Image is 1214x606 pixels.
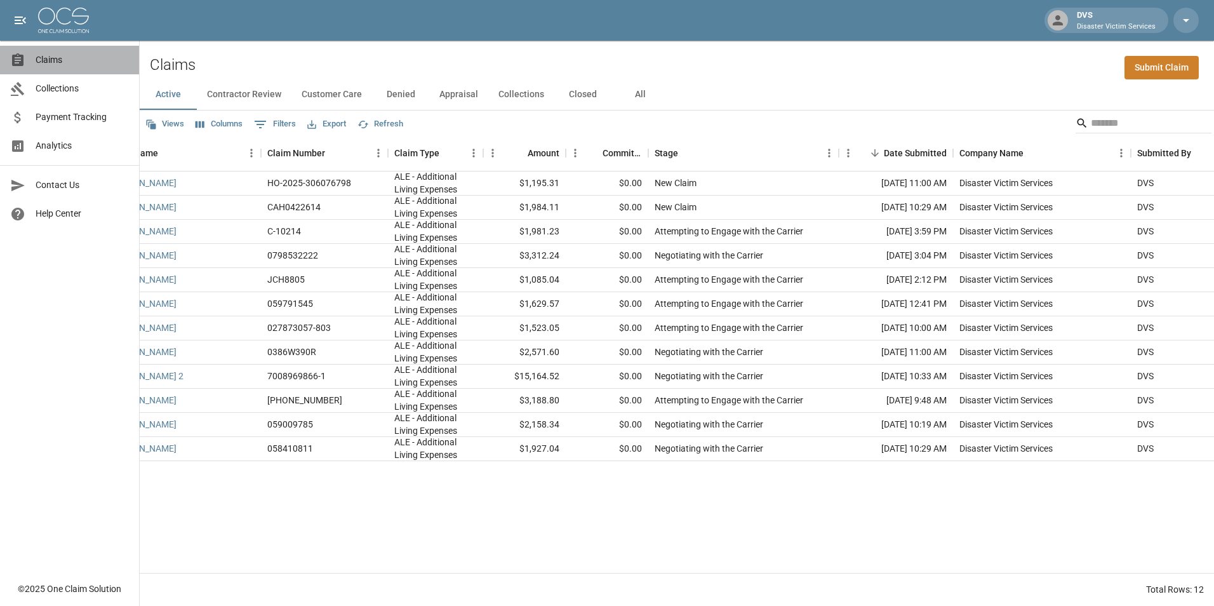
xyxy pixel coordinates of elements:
div: Disaster Victim Services [959,346,1053,358]
button: Menu [464,144,483,163]
div: JCH8805 [267,273,305,286]
a: [PERSON_NAME] [109,177,177,189]
div: DVS [1137,346,1154,358]
div: Claim Type [394,135,439,171]
div: Claim Type [388,135,483,171]
div: HO-2025-306076798 [267,177,351,189]
button: Sort [1191,144,1209,162]
div: $1,629.57 [483,292,566,316]
div: Stage [648,135,839,171]
div: 058410811 [267,442,313,455]
div: DVS [1137,177,1154,189]
div: 01-008-914345 [267,394,342,407]
div: $0.00 [566,268,648,292]
button: Menu [242,144,261,163]
a: [PERSON_NAME] [109,346,177,358]
div: $3,188.80 [483,389,566,413]
div: Disaster Victim Services [959,370,1053,382]
button: Views [142,114,187,134]
button: Closed [554,79,611,110]
div: [DATE] 10:29 AM [839,437,953,461]
div: [DATE] 3:04 PM [839,244,953,268]
div: Date Submitted [839,135,953,171]
div: $0.00 [566,413,648,437]
div: DVS [1137,418,1154,431]
div: Attempting to Engage with the Carrier [655,273,803,286]
button: Refresh [354,114,406,134]
div: Amount [483,135,566,171]
div: ALE - Additional Living Expenses [394,436,477,461]
div: [DATE] 10:29 AM [839,196,953,220]
a: [PERSON_NAME] [109,297,177,310]
div: Disaster Victim Services [959,442,1053,455]
div: Company Name [959,135,1024,171]
div: [DATE] 10:19 AM [839,413,953,437]
div: ALE - Additional Living Expenses [394,170,477,196]
div: DVS [1137,225,1154,238]
div: © 2025 One Claim Solution [18,582,121,595]
button: Sort [439,144,457,162]
div: $2,571.60 [483,340,566,365]
div: $0.00 [566,340,648,365]
button: Sort [1024,144,1041,162]
div: [DATE] 10:33 AM [839,365,953,389]
h2: Claims [150,56,196,74]
div: $0.00 [566,437,648,461]
img: ocs-logo-white-transparent.png [38,8,89,33]
div: $0.00 [566,389,648,413]
button: Export [304,114,349,134]
div: Disaster Victim Services [959,297,1053,310]
div: Negotiating with the Carrier [655,249,763,262]
a: Submit Claim [1124,56,1199,79]
div: Stage [655,135,678,171]
span: Collections [36,82,129,95]
button: Collections [488,79,554,110]
a: [PERSON_NAME] [109,273,177,286]
div: $1,927.04 [483,437,566,461]
button: Sort [866,144,884,162]
div: ALE - Additional Living Expenses [394,194,477,220]
button: All [611,79,669,110]
div: $0.00 [566,196,648,220]
div: DVS [1137,394,1154,407]
span: Analytics [36,139,129,152]
div: New Claim [655,201,697,213]
div: ALE - Additional Living Expenses [394,267,477,292]
div: DVS [1137,370,1154,382]
div: Search [1076,113,1211,136]
div: Disaster Victim Services [959,177,1053,189]
div: ALE - Additional Living Expenses [394,339,477,365]
div: Attempting to Engage with the Carrier [655,297,803,310]
button: Select columns [192,114,246,134]
button: Appraisal [429,79,488,110]
div: ALE - Additional Living Expenses [394,243,477,268]
button: Denied [372,79,429,110]
button: Menu [1112,144,1131,163]
div: Attempting to Engage with the Carrier [655,321,803,334]
div: DVS [1137,442,1154,455]
a: [PERSON_NAME] [109,201,177,213]
div: $0.00 [566,244,648,268]
div: ALE - Additional Living Expenses [394,315,477,340]
div: ALE - Additional Living Expenses [394,291,477,316]
a: [PERSON_NAME] [109,249,177,262]
div: DVS [1137,273,1154,286]
div: DVS [1137,201,1154,213]
a: [PERSON_NAME] 2 [109,370,183,382]
div: ALE - Additional Living Expenses [394,412,477,437]
button: Sort [510,144,528,162]
div: DVS [1137,297,1154,310]
div: Committed Amount [566,135,648,171]
div: $0.00 [566,172,648,196]
a: [PERSON_NAME] [109,394,177,407]
div: Amount [528,135,559,171]
div: Disaster Victim Services [959,394,1053,407]
div: [DATE] 11:00 AM [839,172,953,196]
div: $3,312.24 [483,244,566,268]
div: Disaster Victim Services [959,249,1053,262]
div: $0.00 [566,220,648,244]
p: Disaster Victim Services [1077,22,1156,32]
div: $0.00 [566,365,648,389]
div: Disaster Victim Services [959,273,1053,286]
div: $0.00 [566,292,648,316]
